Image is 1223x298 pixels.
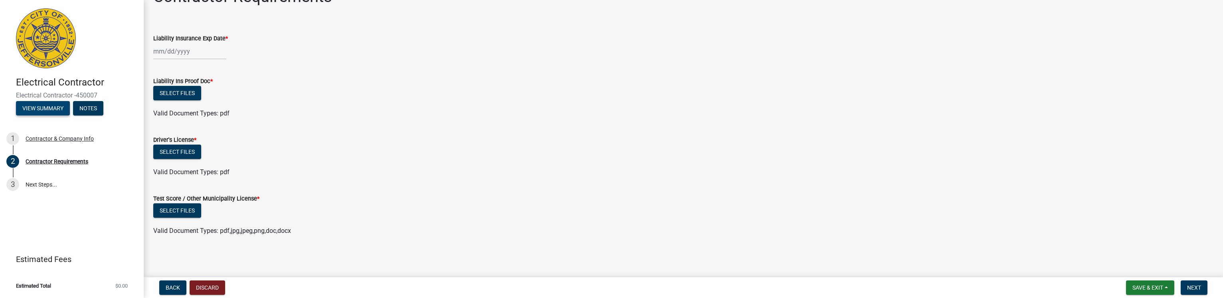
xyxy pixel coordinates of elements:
[153,227,291,234] span: Valid Document Types: pdf,jpg,jpeg,png,doc,docx
[153,86,201,100] button: Select files
[1181,280,1207,295] button: Next
[153,196,259,202] label: Test Score / Other Municipality License
[16,91,128,99] span: Electrical Contractor -450007
[26,136,94,141] div: Contractor & Company Info
[153,145,201,159] button: Select files
[6,155,19,168] div: 2
[153,168,230,176] span: Valid Document Types: pdf
[153,109,230,117] span: Valid Document Types: pdf
[153,203,201,218] button: Select files
[153,43,226,60] input: mm/dd/yyyy
[1187,284,1201,291] span: Next
[6,132,19,145] div: 1
[73,105,103,112] wm-modal-confirm: Notes
[153,137,196,143] label: Driver's License
[16,105,70,112] wm-modal-confirm: Summary
[26,159,88,164] div: Contractor Requirements
[159,280,186,295] button: Back
[16,77,137,88] h4: Electrical Contractor
[1126,280,1174,295] button: Save & Exit
[115,283,128,288] span: $0.00
[153,36,228,42] label: Liability Insurance Exp Date
[6,178,19,191] div: 3
[190,280,225,295] button: Discard
[73,101,103,115] button: Notes
[166,284,180,291] span: Back
[153,79,213,84] label: Liability Ins Proof Doc
[6,251,131,267] a: Estimated Fees
[16,283,51,288] span: Estimated Total
[16,101,70,115] button: View Summary
[1132,284,1163,291] span: Save & Exit
[16,8,76,68] img: City of Jeffersonville, Indiana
